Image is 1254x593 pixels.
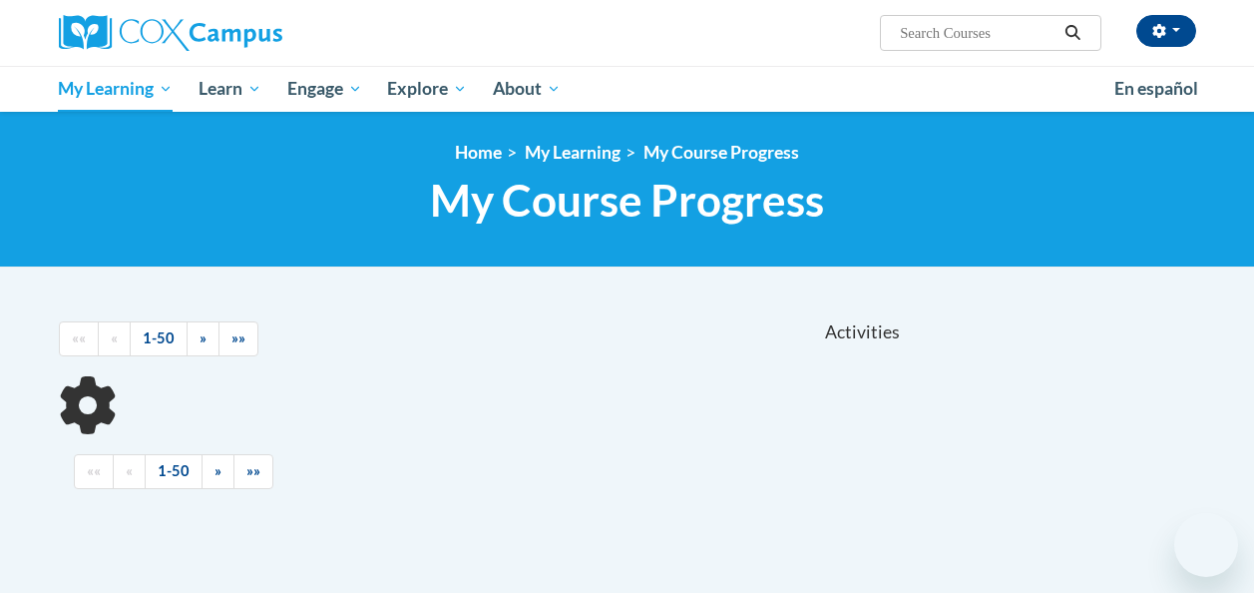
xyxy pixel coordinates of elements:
[214,462,221,479] span: »
[199,77,261,101] span: Learn
[59,15,418,51] a: Cox Campus
[74,454,114,489] a: Begining
[493,77,561,101] span: About
[58,77,173,101] span: My Learning
[87,462,101,479] span: ««
[455,142,502,163] a: Home
[1114,78,1198,99] span: En español
[145,454,203,489] a: 1-50
[898,21,1057,45] input: Search Courses
[186,66,274,112] a: Learn
[274,66,375,112] a: Engage
[1136,15,1196,47] button: Account Settings
[525,142,621,163] a: My Learning
[1174,513,1238,577] iframe: Button to launch messaging window
[113,454,146,489] a: Previous
[825,321,900,343] span: Activities
[643,142,799,163] a: My Course Progress
[187,321,219,356] a: Next
[387,77,467,101] span: Explore
[233,454,273,489] a: End
[231,329,245,346] span: »»
[1057,21,1087,45] button: Search
[1101,68,1211,110] a: En español
[72,329,86,346] span: ««
[200,329,207,346] span: »
[130,321,188,356] a: 1-50
[480,66,574,112] a: About
[59,15,282,51] img: Cox Campus
[202,454,234,489] a: Next
[46,66,187,112] a: My Learning
[287,77,362,101] span: Engage
[98,321,131,356] a: Previous
[374,66,480,112] a: Explore
[59,321,99,356] a: Begining
[126,462,133,479] span: «
[430,174,824,227] span: My Course Progress
[44,66,1211,112] div: Main menu
[218,321,258,356] a: End
[246,462,260,479] span: »»
[111,329,118,346] span: «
